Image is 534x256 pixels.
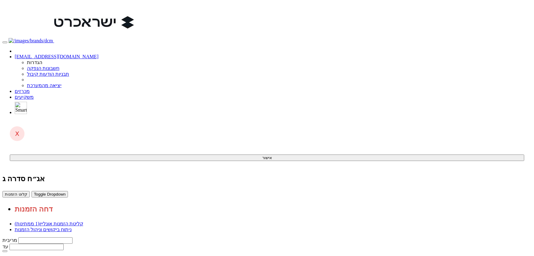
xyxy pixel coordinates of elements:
[34,192,66,197] span: Toggle Dropdown
[15,54,99,59] a: [EMAIL_ADDRESS][DOMAIN_NAME]
[15,227,72,232] a: ניתוח ביקושים וניהול הזמנות
[2,191,30,197] button: קלוט הזמנות
[9,38,53,44] img: /images/brands/dcm
[27,59,532,65] li: הגדרות
[15,89,30,94] a: מכרזים
[10,155,524,161] button: אישור
[15,102,27,114] img: SmartBull Logo
[27,71,69,77] a: תבניות הודעות קיבול
[27,83,62,88] a: יציאה מהמערכת
[15,205,53,213] a: דחה הזמנות
[15,94,34,100] a: משקיעים
[2,238,17,243] label: מריבית
[15,221,39,226] span: (1 ממתינות)
[15,130,19,137] span: X
[27,66,59,71] a: חשבונות הנפקה
[2,244,8,249] label: עד
[15,221,83,226] a: קליטת הזמנות אונליין(1 ממתינות)
[54,2,134,42] img: Auction Logo
[2,174,532,183] div: ישראכרט בע"מ - אג״ח (סדרה ג) - הנפקה פרטית
[32,191,68,197] button: Toggle Dropdown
